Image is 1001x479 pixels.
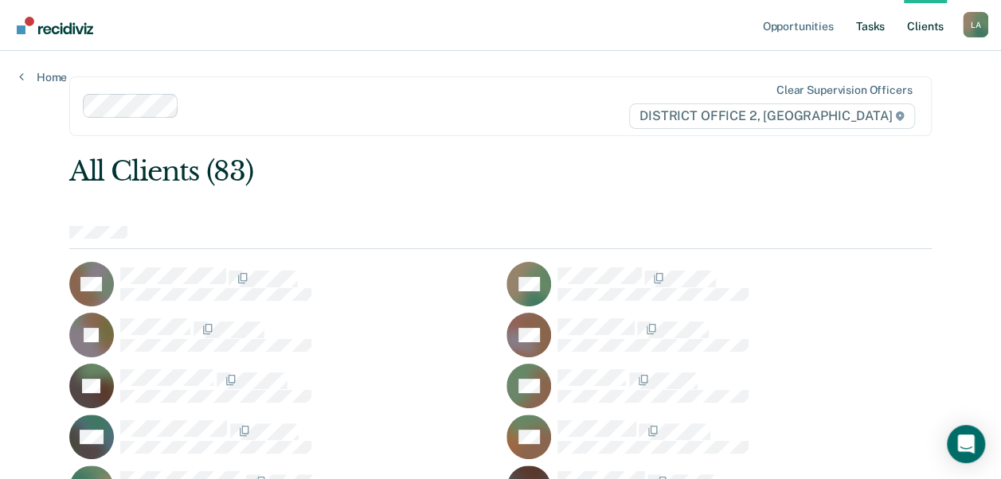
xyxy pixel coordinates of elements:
[776,84,912,97] div: Clear supervision officers
[69,155,760,188] div: All Clients (83)
[963,12,988,37] button: Profile dropdown button
[963,12,988,37] div: L A
[629,103,915,129] span: DISTRICT OFFICE 2, [GEOGRAPHIC_DATA]
[947,425,985,463] div: Open Intercom Messenger
[17,17,93,34] img: Recidiviz
[19,70,67,84] a: Home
